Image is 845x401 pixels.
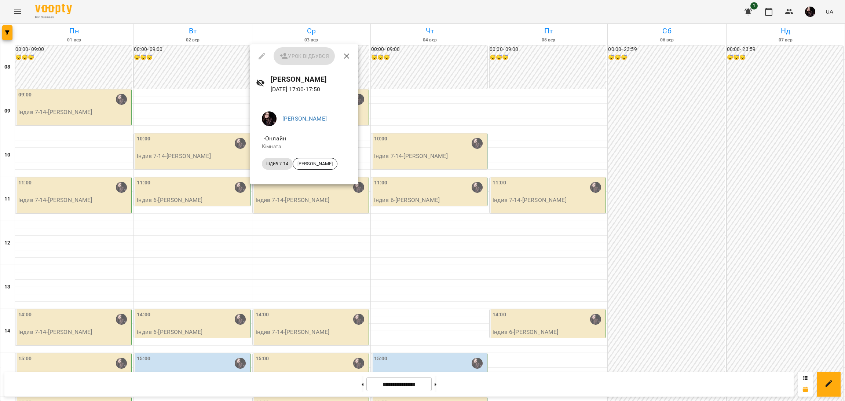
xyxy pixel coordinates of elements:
a: [PERSON_NAME] [282,115,327,122]
p: Кімната [262,143,347,150]
p: [DATE] 17:00 - 17:50 [271,85,352,94]
span: [PERSON_NAME] [293,161,337,167]
span: - Онлайн [262,135,288,142]
img: c92daf42e94a56623d94c35acff0251f.jpg [262,111,277,126]
div: [PERSON_NAME] [293,158,337,170]
h6: [PERSON_NAME] [271,74,352,85]
span: індив 7-14 [262,161,293,167]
